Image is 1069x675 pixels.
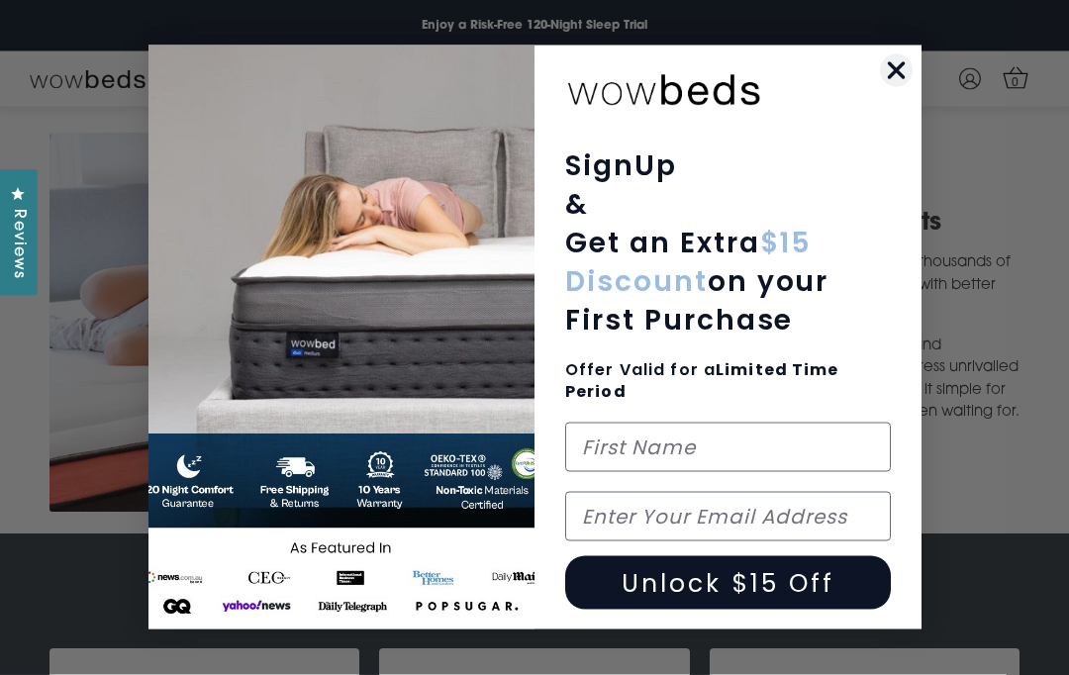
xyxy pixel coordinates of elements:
[565,224,828,339] span: Get an Extra on your First Purchase
[5,210,31,280] span: Reviews
[565,224,812,301] span: $15 Discount
[879,53,914,88] button: Close dialog
[565,358,839,403] span: Limited Time Period
[565,146,677,185] span: SignUp
[565,492,891,541] input: Enter Your Email Address
[565,423,891,472] input: First Name
[565,358,839,403] span: Offer Valid for a
[565,556,891,610] button: Unlock $15 Off
[148,46,535,629] img: 654b37c0-041b-4dc1-9035-2cedd1fa2a67.jpeg
[565,185,589,224] span: &
[565,60,763,117] img: wowbeds-logo-2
